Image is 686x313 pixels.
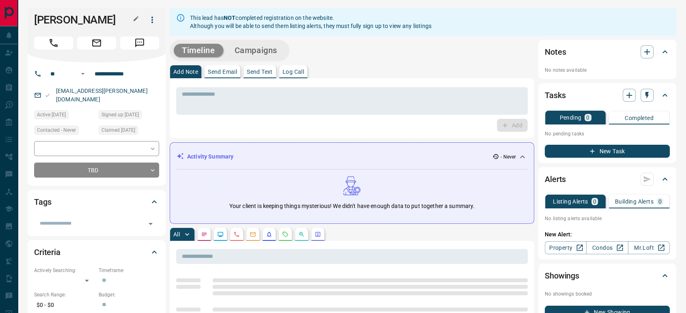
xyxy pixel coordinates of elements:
div: Thu May 02 2024 [99,126,159,137]
button: Open [78,69,88,79]
span: Contacted - Never [37,126,76,134]
p: Activity Summary [187,152,233,161]
p: Completed [625,115,654,121]
p: $0 - $0 [34,298,95,312]
p: All [173,232,180,237]
p: Send Text [247,69,273,75]
h2: Notes [545,45,566,58]
a: Condos [586,241,628,254]
p: 0 [658,199,662,204]
a: [EMAIL_ADDRESS][PERSON_NAME][DOMAIN_NAME] [56,88,148,103]
svg: Agent Actions [315,231,321,238]
p: Building Alerts [615,199,654,204]
div: Showings [545,266,670,285]
svg: Email Valid [45,92,50,98]
div: Tasks [545,86,670,105]
svg: Listing Alerts [266,231,272,238]
button: Timeline [174,44,223,57]
svg: Calls [233,231,240,238]
div: Thu May 02 2024 [99,110,159,122]
span: Signed up [DATE] [101,111,139,119]
p: Log Call [283,69,304,75]
p: Listing Alerts [553,199,588,204]
span: Active [DATE] [37,111,66,119]
h2: Criteria [34,246,60,259]
p: Actively Searching: [34,267,95,274]
p: Budget: [99,291,159,298]
button: Campaigns [227,44,285,57]
p: No showings booked [545,290,670,298]
a: Property [545,241,587,254]
a: Mr.Loft [628,241,670,254]
div: TBD [34,163,159,178]
p: Pending [559,115,581,120]
h2: Showings [545,269,579,282]
button: Open [145,218,156,229]
p: Timeframe: [99,267,159,274]
svg: Emails [250,231,256,238]
p: Search Range: [34,291,95,298]
h2: Tasks [545,89,565,102]
div: Thu May 02 2024 [34,110,95,122]
span: Call [34,36,73,49]
p: No listing alerts available [545,215,670,222]
p: No pending tasks [545,128,670,140]
span: Claimed [DATE] [101,126,135,134]
h2: Alerts [545,173,566,186]
div: Alerts [545,169,670,189]
div: Criteria [34,242,159,262]
p: - Never [500,153,516,161]
p: Add Note [173,69,198,75]
p: New Alert: [545,230,670,239]
p: 0 [586,115,589,120]
h2: Tags [34,195,51,208]
strong: NOT [224,15,235,21]
div: Tags [34,192,159,212]
p: 0 [593,199,596,204]
span: Email [77,36,116,49]
p: Your client is keeping things mysterious! We didn't have enough data to put together a summary. [229,202,475,210]
div: This lead has completed registration on the website. Although you will be able to send them listi... [190,11,431,33]
svg: Lead Browsing Activity [217,231,224,238]
span: Message [120,36,159,49]
p: Send Email [208,69,237,75]
div: Notes [545,42,670,62]
svg: Requests [282,231,289,238]
h1: [PERSON_NAME] [34,13,133,26]
div: Activity Summary- Never [177,149,527,164]
svg: Notes [201,231,207,238]
p: No notes available [545,66,670,74]
svg: Opportunities [298,231,305,238]
button: New Task [545,145,670,158]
